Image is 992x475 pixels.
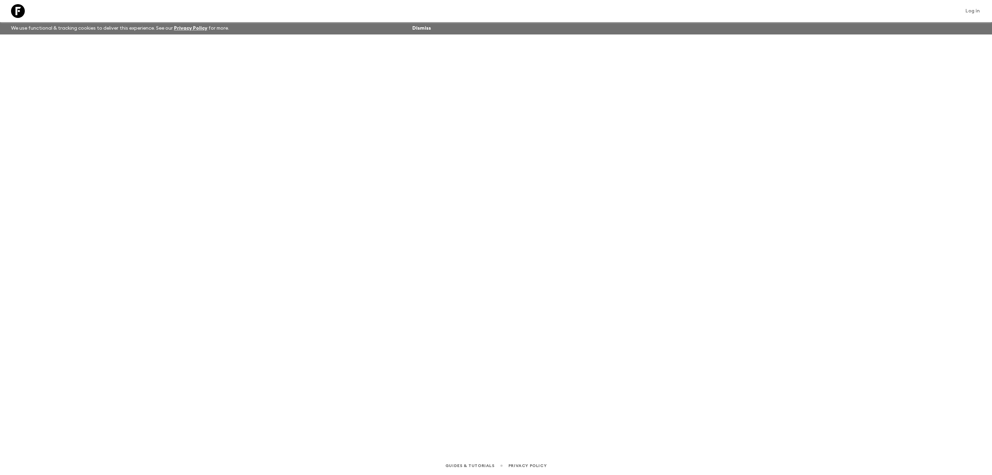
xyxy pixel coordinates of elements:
[508,462,547,469] a: Privacy Policy
[411,23,433,33] button: Dismiss
[8,22,232,34] p: We use functional & tracking cookies to deliver this experience. See our for more.
[174,26,207,31] a: Privacy Policy
[962,6,984,16] a: Log in
[445,462,495,469] a: Guides & Tutorials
